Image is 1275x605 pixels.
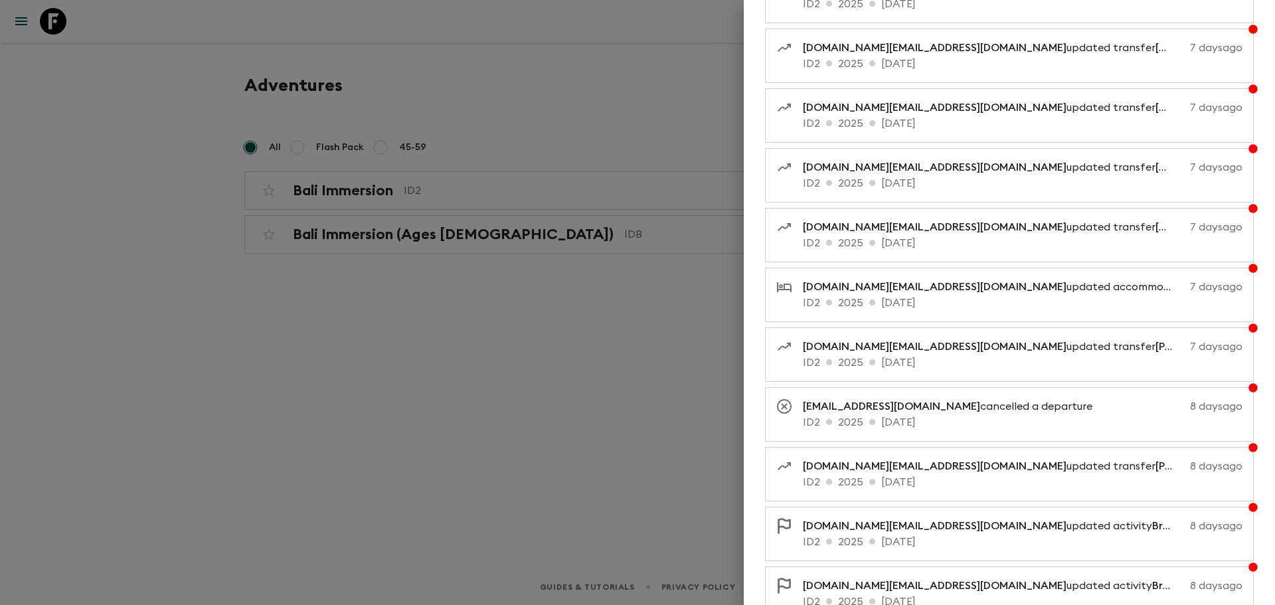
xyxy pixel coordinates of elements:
p: updated activity [803,578,1185,594]
p: updated transfer [803,458,1185,474]
p: ID2 2025 [DATE] [803,175,1242,191]
span: [DOMAIN_NAME][EMAIL_ADDRESS][DOMAIN_NAME] [803,162,1066,173]
p: ID2 2025 [DATE] [803,414,1242,430]
span: [DOMAIN_NAME][EMAIL_ADDRESS][DOMAIN_NAME] [803,222,1066,232]
span: [DOMAIN_NAME][EMAIL_ADDRESS][DOMAIN_NAME] [803,102,1066,113]
p: ID2 2025 [DATE] [803,56,1242,72]
span: [DOMAIN_NAME][EMAIL_ADDRESS][DOMAIN_NAME] [803,580,1066,591]
p: 7 days ago [1190,339,1242,355]
p: 8 days ago [1108,398,1242,414]
p: updated transfer [803,40,1185,56]
span: [DOMAIN_NAME][EMAIL_ADDRESS][DOMAIN_NAME] [803,461,1066,472]
p: 7 days ago [1190,159,1242,175]
p: updated transfer [803,339,1185,355]
p: updated activity [803,518,1185,534]
p: updated transfer [803,159,1185,175]
p: 7 days ago [1190,279,1242,295]
p: 7 days ago [1190,100,1242,116]
p: updated accommodation [803,279,1185,295]
span: Breakfast [1152,521,1204,531]
span: Breakfast [1152,580,1204,591]
p: ID2 2025 [DATE] [803,474,1242,490]
span: [DOMAIN_NAME][EMAIL_ADDRESS][DOMAIN_NAME] [803,341,1066,352]
span: [EMAIL_ADDRESS][DOMAIN_NAME] [803,401,980,412]
p: 8 days ago [1190,578,1242,594]
p: ID2 2025 [DATE] [803,295,1242,311]
p: ID2 2025 [DATE] [803,235,1242,251]
p: cancelled a departure [803,398,1103,414]
span: [DOMAIN_NAME][EMAIL_ADDRESS][DOMAIN_NAME] [803,43,1066,53]
p: 8 days ago [1190,518,1242,534]
p: ID2 2025 [DATE] [803,116,1242,131]
p: updated transfer [803,219,1185,235]
p: 8 days ago [1190,458,1242,474]
span: [DOMAIN_NAME][EMAIL_ADDRESS][DOMAIN_NAME] [803,282,1066,292]
span: [DOMAIN_NAME][EMAIL_ADDRESS][DOMAIN_NAME] [803,521,1066,531]
p: ID2 2025 [DATE] [803,355,1242,371]
p: 7 days ago [1190,40,1242,56]
p: 7 days ago [1190,219,1242,235]
p: updated transfer [803,100,1185,116]
p: ID2 2025 [DATE] [803,534,1242,550]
